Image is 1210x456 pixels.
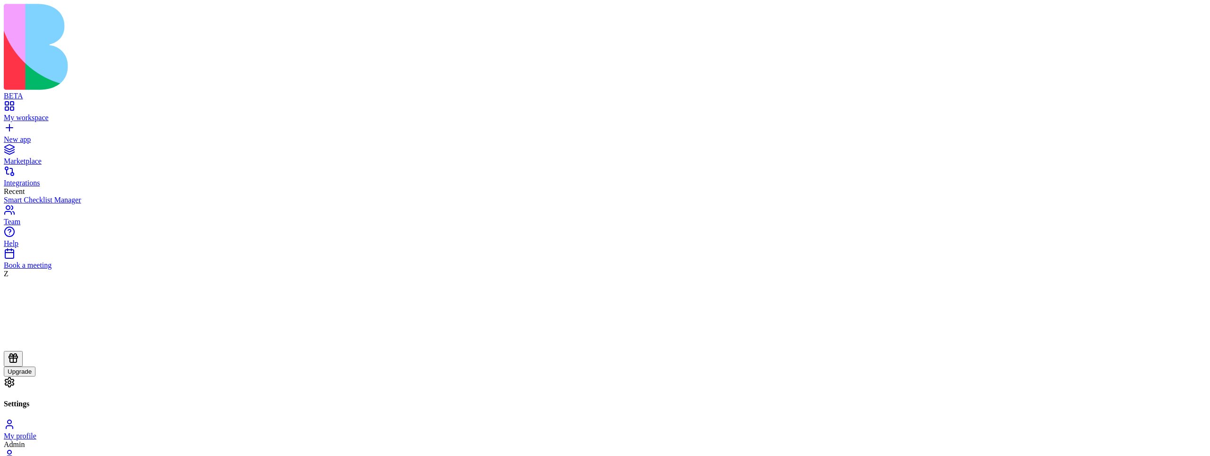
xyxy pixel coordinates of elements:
a: My workspace [4,105,1206,122]
span: Z [4,270,9,278]
div: New app [4,135,1206,144]
a: Integrations [4,170,1206,187]
a: New app [4,127,1206,144]
div: Book a meeting [4,261,1206,270]
a: Book a meeting [4,253,1206,270]
a: Upgrade [4,367,35,375]
a: BETA [4,83,1206,100]
span: Admin [4,440,25,448]
a: Team [4,209,1206,226]
a: Marketplace [4,149,1206,166]
a: Help [4,231,1206,248]
div: My profile [4,432,1206,440]
img: logo [4,4,384,90]
a: My profile [4,423,1206,440]
div: Team [4,218,1206,226]
button: Upgrade [4,367,35,377]
span: Recent [4,187,25,195]
div: Integrations [4,179,1206,187]
a: Smart Checklist Manager [4,196,1206,204]
div: Help [4,239,1206,248]
div: Marketplace [4,157,1206,166]
h4: Settings [4,400,1206,408]
div: My workspace [4,114,1206,122]
div: BETA [4,92,1206,100]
